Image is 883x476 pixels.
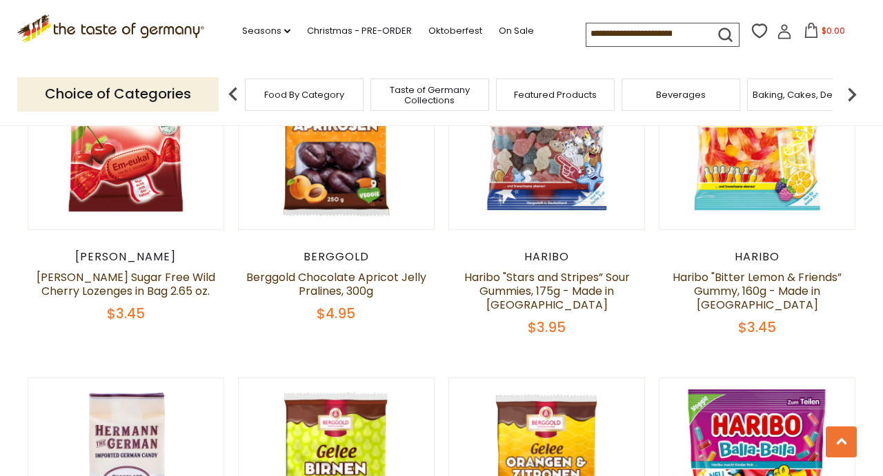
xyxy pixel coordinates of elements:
div: Haribo [659,250,855,264]
span: $3.45 [107,304,145,323]
img: Haribo "Bitter Lemon & Friends” Gummy, 160g - Made in Germany [659,35,855,230]
a: Baking, Cakes, Desserts [753,90,860,100]
div: Haribo [448,250,645,264]
img: Haribo "Stars and Stripes” Sour Gummies, 175g - Made in Germany [449,35,644,230]
button: $0.00 [795,23,853,43]
a: Christmas - PRE-ORDER [307,23,412,39]
img: next arrow [838,81,866,108]
div: Berggold [238,250,435,264]
span: $4.95 [317,304,355,323]
a: Haribo "Stars and Stripes” Sour Gummies, 175g - Made in [GEOGRAPHIC_DATA] [464,269,630,313]
a: Haribo "Bitter Lemon & Friends” Gummy, 160g - Made in [GEOGRAPHIC_DATA] [673,269,842,313]
a: Featured Products [514,90,597,100]
span: $3.95 [528,318,566,337]
a: Oktoberfest [428,23,482,39]
img: Dr. Soldan Sugar Free Wild Cherry Lozenges in Bag 2.65 oz. [28,35,224,230]
a: Berggold Chocolate Apricot Jelly Pralines, 300g [246,269,426,299]
span: $3.45 [738,318,776,337]
a: On Sale [499,23,534,39]
img: previous arrow [219,81,247,108]
a: Seasons [242,23,290,39]
a: [PERSON_NAME] Sugar Free Wild Cherry Lozenges in Bag 2.65 oz. [37,269,215,299]
div: [PERSON_NAME] [28,250,224,264]
p: Choice of Categories [17,77,219,111]
a: Taste of Germany Collections [375,85,485,105]
a: Beverages [656,90,706,100]
span: $0.00 [822,25,845,37]
a: Food By Category [264,90,344,100]
img: Berggold Chocolate Apricot Jelly Pralines, 300g [239,35,434,230]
